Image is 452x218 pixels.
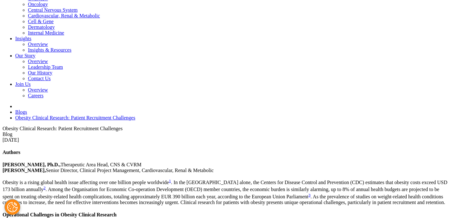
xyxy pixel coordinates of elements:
a: Leadership Team [28,64,63,70]
a: Internal Medicine [28,30,64,35]
a: Oncology [28,2,48,7]
a: Our Story [15,53,36,58]
a: Overview [28,59,48,64]
div: Obesity Clinical Research: Patient Recruitment Challenges [3,126,449,131]
a: Insights & Resources [28,47,71,53]
div: [DATE] [3,137,449,143]
strong: [PERSON_NAME], Ph.D., [3,162,61,167]
a: Dermatology [28,24,55,30]
a: Central Nervous System [28,7,77,13]
a: Join Us [15,81,30,87]
button: Cookies Settings [4,199,20,215]
a: Cell & Gene [28,19,54,24]
a: Contact Us [28,76,51,81]
a: Our History [28,70,52,75]
a: 1 [169,178,171,183]
a: Insights [15,36,31,41]
a: Overview [28,87,48,93]
a: Overview [28,42,48,47]
a: 2 [43,185,46,190]
strong: [PERSON_NAME], [3,168,46,173]
a: 3 [309,193,311,197]
h4: Operational Challenges in Obesity Clinical Research [3,212,449,218]
a: Blogs [15,109,27,115]
a: Cardiovascular, Renal & Metabolic [28,13,100,18]
p: Therapeutic Area Head, CNS & CVRM Senior Director, Clinical Project Management, Cardiovascular, R... [3,162,449,173]
a: Obesity Clinical Research: Patient Recruitment Challenges [15,115,135,120]
h4: Authors [3,150,449,155]
a: Careers [28,93,43,98]
div: Blog [3,131,449,137]
p: Obesity is a rising global health issue affecting over one billion people worldwide . In the [GEO... [3,178,449,205]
